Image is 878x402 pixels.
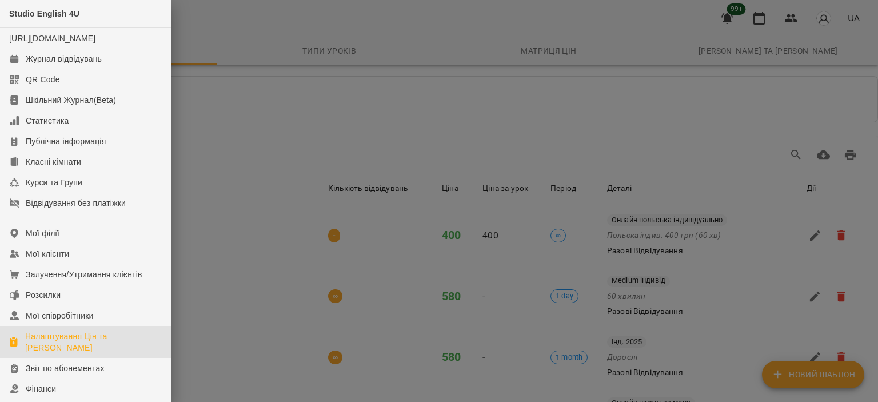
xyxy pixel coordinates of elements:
[26,74,60,85] div: QR Code
[26,228,59,239] div: Мої філії
[9,9,79,18] span: Studio English 4U
[26,94,116,106] div: Шкільний Журнал(Beta)
[26,248,69,260] div: Мої клієнти
[25,331,162,353] div: Налаштування Цін та [PERSON_NAME]
[26,383,56,395] div: Фінанси
[26,197,126,209] div: Відвідування без платіжки
[9,34,95,43] a: [URL][DOMAIN_NAME]
[26,53,102,65] div: Журнал відвідувань
[26,115,69,126] div: Статистика
[26,156,81,168] div: Класні кімнати
[26,269,142,280] div: Залучення/Утримання клієнтів
[26,136,106,147] div: Публічна інформація
[26,310,94,321] div: Мої співробітники
[26,177,82,188] div: Курси та Групи
[26,289,61,301] div: Розсилки
[26,363,105,374] div: Звіт по абонементах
